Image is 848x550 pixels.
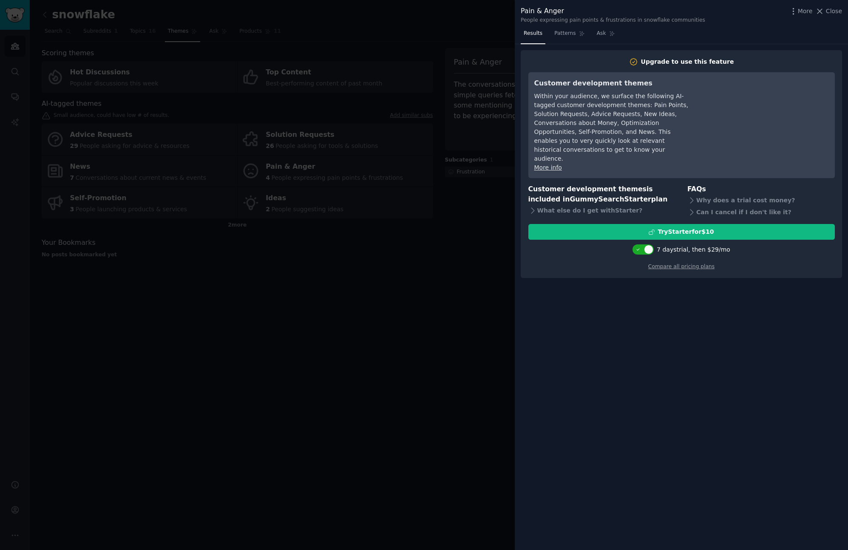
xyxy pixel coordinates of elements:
[597,30,606,37] span: Ask
[534,92,689,163] div: Within your audience, we surface the following AI-tagged customer development themes: Pain Points...
[534,78,689,89] h3: Customer development themes
[528,224,835,240] button: TryStarterfor$10
[521,27,545,44] a: Results
[826,7,842,16] span: Close
[528,205,676,217] div: What else do I get with Starter ?
[528,184,676,205] h3: Customer development themes is included in plan
[701,78,829,142] iframe: YouTube video player
[524,30,542,37] span: Results
[687,194,835,206] div: Why does a trial cost money?
[789,7,813,16] button: More
[798,7,813,16] span: More
[648,264,715,269] a: Compare all pricing plans
[658,227,714,236] div: Try Starter for $10
[554,30,576,37] span: Patterns
[687,184,835,195] h3: FAQs
[687,206,835,218] div: Can I cancel if I don't like it?
[521,6,705,17] div: Pain & Anger
[641,57,734,66] div: Upgrade to use this feature
[657,245,730,254] div: 7 days trial, then $ 29 /mo
[594,27,618,44] a: Ask
[815,7,842,16] button: Close
[570,195,651,203] span: GummySearch Starter
[521,17,705,24] div: People expressing pain points & frustrations in snowflake communities
[551,27,587,44] a: Patterns
[534,164,562,171] a: More info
